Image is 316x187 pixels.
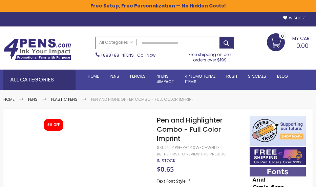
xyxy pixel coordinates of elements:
[272,70,293,83] a: Blog
[96,37,136,48] a: All Categories
[82,70,104,83] a: Home
[110,73,119,79] span: Pens
[91,97,194,102] li: Pen and Highlighter Combo - Full Color Imprint
[101,52,134,58] a: (888) 88-4PENS
[47,123,60,127] div: 5% OFF
[3,96,15,102] a: Home
[157,158,175,164] div: Availability
[277,73,288,79] span: Blog
[99,40,133,45] span: All Categories
[172,145,219,150] div: 4PG-PH440WFC-WHITE
[180,70,221,89] a: 4PROMOTIONALITEMS
[226,73,237,79] span: Rush
[157,145,169,150] strong: SKU
[3,70,76,90] div: All Categories
[125,70,151,83] a: Pencils
[221,70,243,83] a: Rush
[157,158,175,164] span: In stock
[157,115,223,143] span: Pen and Highlighter Combo - Full Color Imprint
[151,70,180,89] a: 4Pens4impact
[157,152,228,157] a: Be the first to review this product
[248,73,266,79] span: Specials
[88,73,99,79] span: Home
[250,147,306,165] img: Free shipping on orders over $199
[157,178,186,184] span: Text Font Style
[243,70,272,83] a: Specials
[157,165,174,174] span: $0.65
[250,116,306,146] img: 4pens 4 kids
[283,16,306,21] a: Wishlist
[281,33,284,39] span: 0
[28,96,38,102] a: Pens
[104,70,125,83] a: Pens
[130,73,146,79] span: Pencils
[156,73,174,85] span: 4Pens 4impact
[185,73,215,85] span: 4PROMOTIONAL ITEMS
[101,52,156,58] span: - Call Now!
[51,96,78,102] a: Plastic Pens
[296,41,309,50] span: 0.00
[267,33,313,50] a: 0.00 0
[3,38,71,60] img: 4Pens Custom Pens and Promotional Products
[186,49,233,63] div: Free shipping on pen orders over $199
